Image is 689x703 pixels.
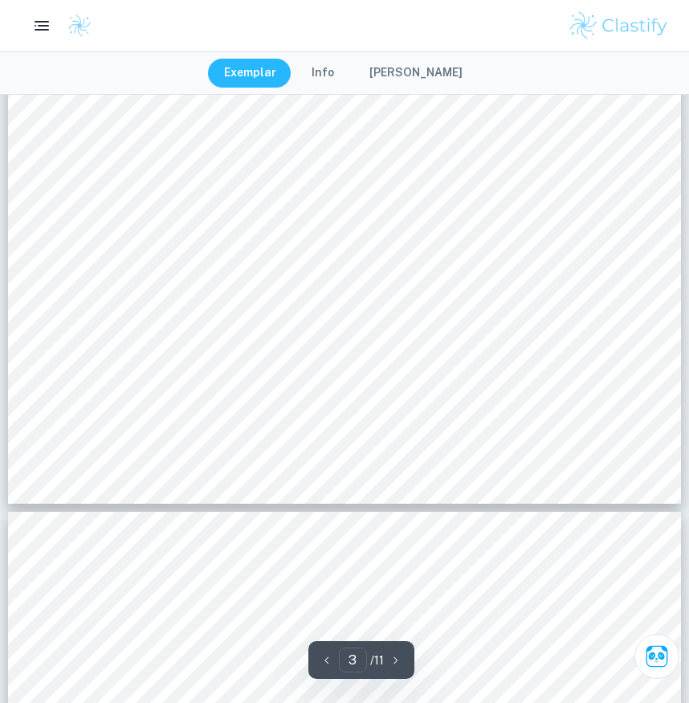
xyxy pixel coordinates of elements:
[568,10,670,42] img: Clastify logo
[67,14,92,38] img: Clastify logo
[353,59,479,88] button: [PERSON_NAME]
[296,59,350,88] button: Info
[634,634,679,679] button: Ask Clai
[370,652,384,669] p: / 11
[58,14,92,38] a: Clastify logo
[208,59,292,88] button: Exemplar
